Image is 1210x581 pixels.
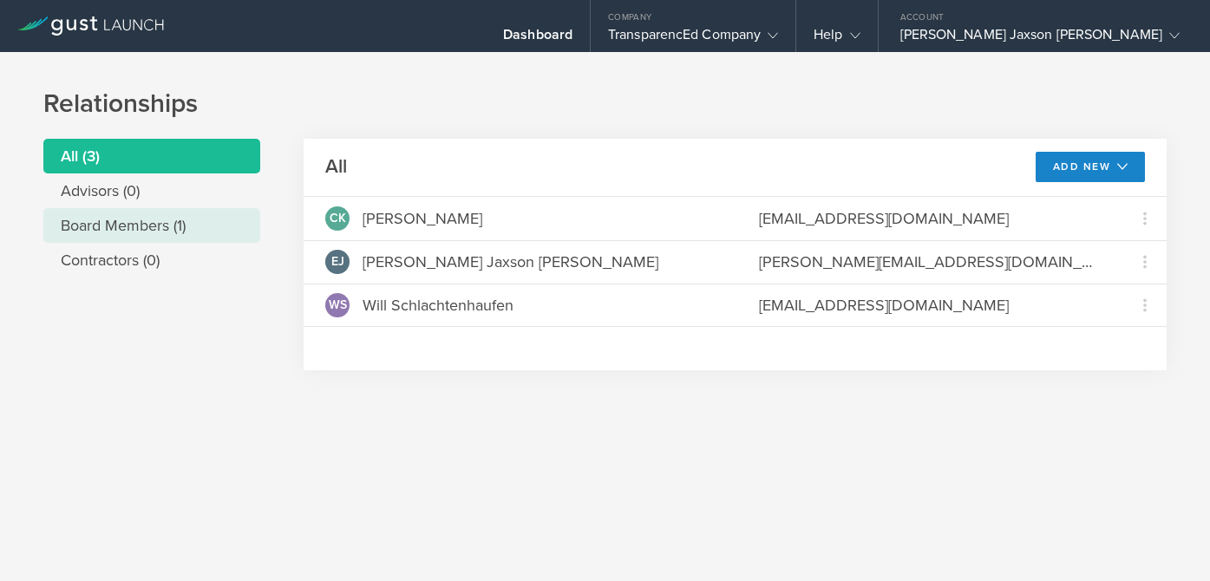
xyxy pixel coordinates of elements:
[43,87,1167,121] h1: Relationships
[43,208,260,243] li: Board Members (1)
[759,207,1102,230] div: [EMAIL_ADDRESS][DOMAIN_NAME]
[329,299,347,311] span: WS
[363,207,482,230] div: [PERSON_NAME]
[503,26,572,52] div: Dashboard
[325,154,347,180] h2: All
[900,26,1180,52] div: [PERSON_NAME] Jaxson [PERSON_NAME]
[43,243,260,277] li: Contractors (0)
[759,294,1102,317] div: [EMAIL_ADDRESS][DOMAIN_NAME]
[43,173,260,208] li: Advisors (0)
[363,251,658,273] div: [PERSON_NAME] Jaxson [PERSON_NAME]
[759,251,1102,273] div: [PERSON_NAME][EMAIL_ADDRESS][DOMAIN_NAME]
[608,26,778,52] div: TransparencEd Company
[814,26,860,52] div: Help
[330,212,346,225] span: CK
[43,139,260,173] li: All (3)
[363,294,513,317] div: Will Schlachtenhaufen
[331,256,344,268] span: EJ
[1036,152,1146,182] button: Add New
